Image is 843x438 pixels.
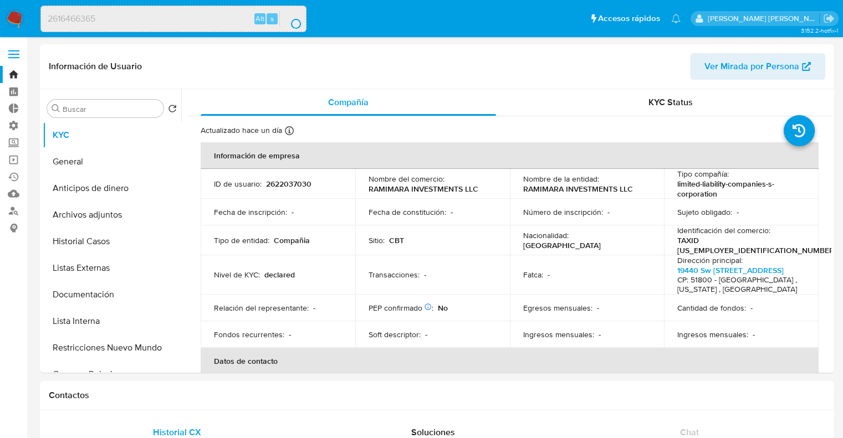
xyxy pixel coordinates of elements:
th: Información de empresa [201,142,819,169]
p: PEP confirmado : [369,303,433,313]
button: Anticipos de dinero [43,175,181,202]
p: Número de inscripción : [523,207,603,217]
p: RAMIMARA INVESTMENTS LLC [523,184,633,194]
span: Ver Mirada por Persona [704,53,799,80]
p: - [599,329,601,339]
p: limited-liability-companies-s-corporation [677,179,801,199]
button: Cruces y Relaciones [43,361,181,388]
a: Notificaciones [671,14,681,23]
p: - [737,207,739,217]
button: Volver al orden por defecto [168,104,177,116]
th: Datos de contacto [201,348,819,374]
p: Actualizado hace un día [201,125,282,136]
p: Fondos recurrentes : [214,329,284,339]
p: - [548,270,550,280]
h1: Contactos [49,390,825,401]
p: 2622037030 [266,179,311,189]
p: - [597,303,599,313]
p: - [289,329,291,339]
h1: Información de Usuario [49,61,142,72]
p: declared [264,270,295,280]
p: - [292,207,294,217]
p: Dirección principal : [677,255,743,265]
h4: CP: 51800 - [GEOGRAPHIC_DATA] , [US_STATE] , [GEOGRAPHIC_DATA] [677,275,801,295]
p: - [425,329,427,339]
p: - [313,303,315,313]
span: s [270,13,274,24]
p: ID de usuario : [214,179,262,189]
button: Historial Casos [43,228,181,255]
p: Sitio : [369,235,385,245]
button: Restricciones Nuevo Mundo [43,334,181,361]
button: Documentación [43,281,181,308]
p: Nivel de KYC : [214,270,260,280]
p: - [451,207,453,217]
a: Salir [823,13,835,24]
button: General [43,148,181,175]
p: Soft descriptor : [369,329,421,339]
p: RAMIMARA INVESTMENTS LLC [369,184,478,194]
p: Ingresos mensuales : [677,329,748,339]
p: [GEOGRAPHIC_DATA] [523,240,601,250]
p: Nombre del comercio : [369,174,445,184]
p: Fecha de inscripción : [214,207,287,217]
p: - [750,303,753,313]
p: Tipo compañía : [677,169,729,179]
button: Lista Interna [43,308,181,334]
p: No [438,303,448,313]
span: Alt [256,13,264,24]
button: search-icon [279,11,302,27]
p: Tipo de entidad : [214,235,269,245]
p: Nombre de la entidad : [523,174,599,184]
p: - [424,270,426,280]
p: TAXID [US_EMPLOYER_IDENTIFICATION_NUMBER] [677,235,836,255]
p: Relación del representante : [214,303,309,313]
p: - [607,207,610,217]
span: KYC Status [648,96,693,109]
p: marianela.tarsia@mercadolibre.com [708,13,820,24]
p: Egresos mensuales : [523,303,592,313]
p: - [753,329,755,339]
p: Transacciones : [369,270,420,280]
p: Sujeto obligado : [677,207,732,217]
button: Ver Mirada por Persona [690,53,825,80]
p: Nacionalidad : [523,230,569,240]
button: Listas Externas [43,255,181,281]
p: Fecha de constitución : [369,207,446,217]
p: Compañia [274,235,310,245]
p: Cantidad de fondos : [677,303,746,313]
a: 19440 Sw [STREET_ADDRESS] [677,265,784,276]
span: Accesos rápidos [598,13,660,24]
input: Buscar [63,104,159,114]
span: Compañía [328,96,369,109]
p: Fatca : [523,270,543,280]
p: Ingresos mensuales : [523,329,594,339]
input: Buscar usuario o caso... [41,12,306,26]
button: Buscar [52,104,60,113]
button: Archivos adjuntos [43,202,181,228]
p: CBT [389,235,404,245]
button: KYC [43,122,181,148]
p: Identificación del comercio : [677,225,770,235]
